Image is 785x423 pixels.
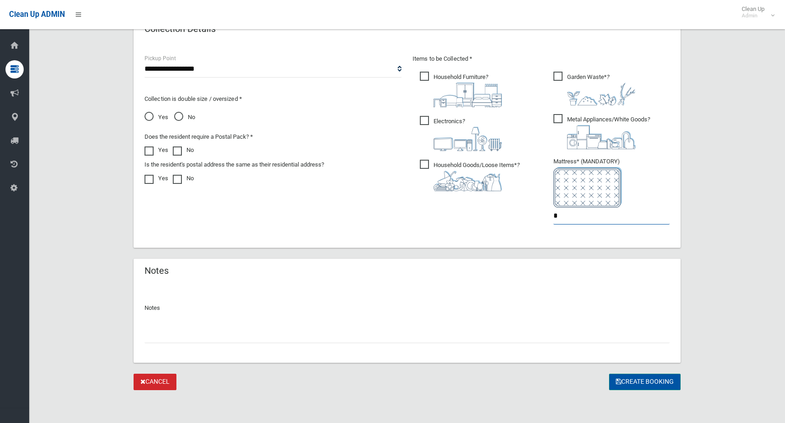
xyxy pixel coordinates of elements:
p: Notes [145,303,670,313]
span: Household Furniture [420,72,502,107]
label: Does the resident require a Postal Pack? * [145,131,253,142]
span: No [174,112,195,123]
button: Create Booking [609,374,681,391]
label: Is the resident's postal address the same as their residential address? [145,159,324,170]
label: Yes [145,173,168,184]
header: Notes [134,262,180,280]
span: Yes [145,112,168,123]
img: 394712a680b73dbc3d2a6a3a7ffe5a07.png [434,127,502,151]
i: ? [567,116,650,149]
img: e7408bece873d2c1783593a074e5cb2f.png [553,167,622,208]
span: Clean Up [737,5,774,19]
label: No [173,145,194,156]
span: Electronics [420,116,502,151]
p: Collection is double size / oversized * [145,94,402,104]
img: 4fd8a5c772b2c999c83690221e5242e0.png [567,83,635,105]
span: Mattress* (MANDATORY) [553,158,670,208]
img: aa9efdbe659d29b613fca23ba79d85cb.png [434,83,502,107]
span: Clean Up ADMIN [9,10,65,19]
span: Garden Waste* [553,72,635,105]
i: ? [567,73,635,105]
img: 36c1b0289cb1767239cdd3de9e694f19.png [567,125,635,149]
span: Household Goods/Loose Items* [420,160,520,191]
img: b13cc3517677393f34c0a387616ef184.png [434,171,502,191]
i: ? [434,118,502,151]
a: Cancel [134,374,176,391]
label: Yes [145,145,168,156]
small: Admin [742,12,764,19]
label: No [173,173,194,184]
p: Items to be Collected * [413,53,670,64]
span: Metal Appliances/White Goods [553,114,650,149]
i: ? [434,162,520,191]
i: ? [434,73,502,107]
